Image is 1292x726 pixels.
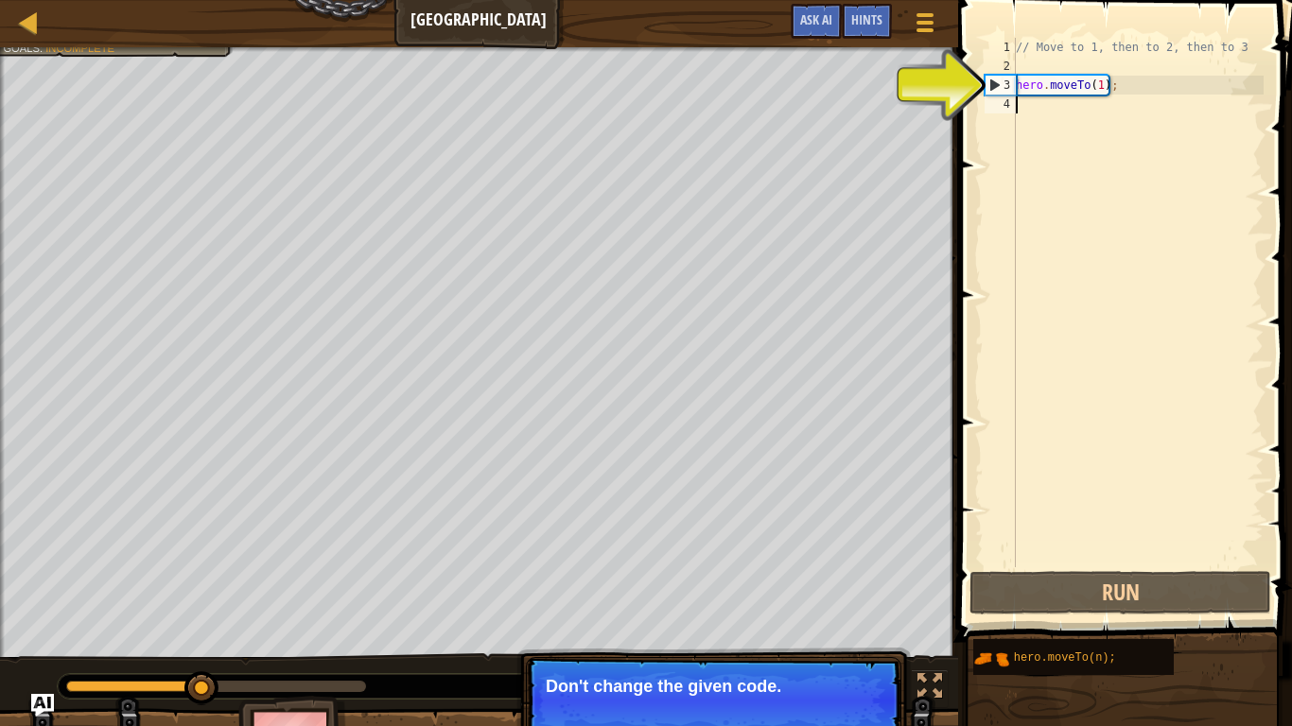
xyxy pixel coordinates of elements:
button: Show game menu [901,4,949,48]
button: Ask AI [791,4,842,39]
div: 3 [986,76,1016,95]
div: 1 [985,38,1016,57]
div: 4 [985,95,1016,113]
button: Run [969,571,1271,614]
span: hero.moveTo(n); [1014,651,1116,665]
div: 2 [985,57,1016,76]
span: Hints [851,10,882,28]
p: Don't change the given code. [546,677,882,696]
button: Toggle fullscreen [911,669,949,708]
span: Ask AI [800,10,832,28]
button: Ask AI [31,694,54,717]
img: portrait.png [973,641,1009,677]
